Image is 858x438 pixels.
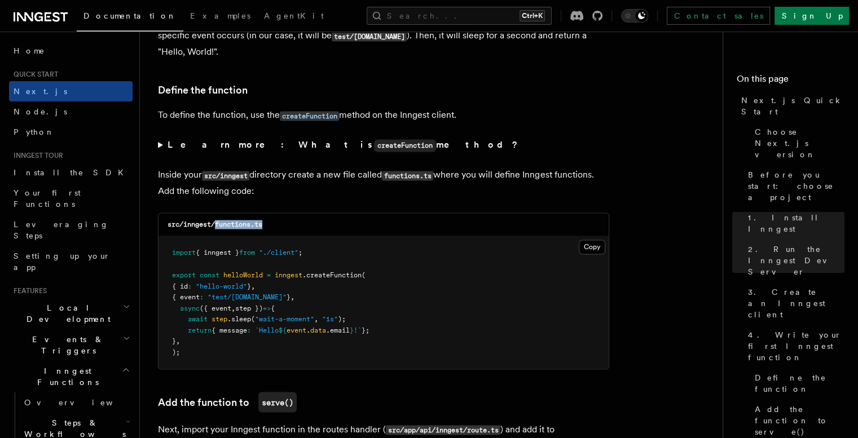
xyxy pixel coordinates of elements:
span: } [172,337,176,344]
span: Choose Next.js version [755,126,844,160]
h4: On this page [737,72,844,90]
a: Home [9,41,133,61]
span: Setting up your app [14,251,111,272]
a: Define the function [158,82,248,98]
span: = [267,271,271,278]
p: To define the function, use the method on the Inngest client. [158,107,609,123]
kbd: Ctrl+K [520,10,545,21]
span: export [172,271,196,278]
button: Copy [579,240,605,254]
a: AgentKit [257,3,331,30]
span: helloWorld [223,271,263,278]
span: const [200,271,219,278]
span: Home [14,45,45,56]
span: Inngest tour [9,151,63,160]
span: : [188,282,192,290]
span: ); [172,348,180,356]
span: , [291,293,294,300]
span: { inngest } [196,249,239,256]
span: Leveraging Steps [14,220,109,240]
span: ; [298,249,302,256]
span: ( [362,271,366,278]
span: ( [251,315,255,322]
code: test/[DOMAIN_NAME] [332,32,407,41]
span: `Hello [255,326,279,334]
span: Python [14,127,55,136]
span: Inngest Functions [9,365,122,388]
span: inngest [275,271,302,278]
span: Overview [24,398,140,407]
button: Inngest Functions [9,361,133,392]
span: Events & Triggers [9,334,123,356]
span: Next.js Quick Start [741,95,844,117]
button: Search...Ctrl+K [367,7,552,25]
span: { [271,304,275,312]
span: !` [354,326,362,334]
a: 2. Run the Inngest Dev Server [743,239,844,282]
a: 1. Install Inngest [743,207,844,239]
a: Next.js Quick Start [737,90,844,122]
span: => [263,304,271,312]
strong: Learn more: What is method? [168,139,520,150]
span: async [180,304,200,312]
span: Features [9,286,47,295]
span: } [350,326,354,334]
span: import [172,249,196,256]
span: , [251,282,255,290]
span: Next.js [14,87,67,96]
span: Examples [190,11,250,20]
span: Add the function to serve() [755,404,844,437]
a: Choose Next.js version [750,122,844,165]
a: 4. Write your first Inngest function [743,325,844,368]
code: functions.ts [382,171,433,180]
a: Add the function toserve() [158,392,297,412]
p: Inside your directory create a new file called where you will define Inngest functions. Add the f... [158,167,609,199]
span: .sleep [227,315,251,322]
span: { id [172,282,188,290]
span: } [287,293,291,300]
span: ); [338,315,346,322]
span: from [239,249,255,256]
span: ${ [279,326,287,334]
span: . [306,326,310,334]
span: Define the function [755,372,844,395]
a: Sign Up [775,7,849,25]
span: "1s" [322,315,338,322]
span: step }) [235,304,263,312]
span: 4. Write your first Inngest function [748,329,844,363]
code: serve() [258,392,297,412]
span: .email [326,326,350,334]
a: Overview [20,392,133,413]
span: "hello-world" [196,282,247,290]
span: { message [212,326,247,334]
span: data [310,326,326,334]
span: "wait-a-moment" [255,315,314,322]
span: Quick start [9,70,58,79]
code: createFunction [374,139,436,152]
a: Setting up your app [9,246,133,277]
span: event [287,326,306,334]
span: AgentKit [264,11,324,20]
span: , [314,315,318,322]
span: .createFunction [302,271,362,278]
button: Toggle dark mode [621,9,648,23]
summary: Learn more: What iscreateFunctionmethod? [158,137,609,153]
span: "./client" [259,249,298,256]
button: Local Development [9,298,133,329]
span: return [188,326,212,334]
span: Your first Functions [14,188,81,209]
span: Node.js [14,107,67,116]
a: Your first Functions [9,183,133,214]
code: src/inngest [202,171,249,180]
span: , [231,304,235,312]
code: src/app/api/inngest/route.ts [386,425,500,435]
span: }; [362,326,369,334]
span: { event [172,293,200,300]
span: : [200,293,204,300]
a: Install the SDK [9,162,133,183]
span: } [247,282,251,290]
a: 3. Create an Inngest client [743,282,844,325]
span: step [212,315,227,322]
a: createFunction [280,109,339,120]
span: ({ event [200,304,231,312]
